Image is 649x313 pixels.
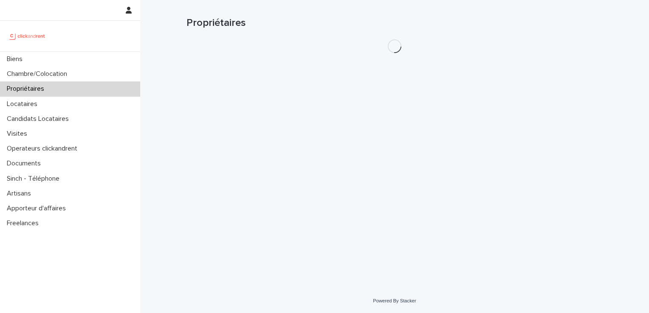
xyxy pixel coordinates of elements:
[186,17,603,29] h1: Propriétaires
[3,70,74,78] p: Chambre/Colocation
[3,55,29,63] p: Biens
[3,130,34,138] p: Visites
[3,100,44,108] p: Locataires
[3,175,66,183] p: Sinch - Téléphone
[3,115,76,123] p: Candidats Locataires
[3,190,38,198] p: Artisans
[3,219,45,227] p: Freelances
[3,85,51,93] p: Propriétaires
[373,298,416,303] a: Powered By Stacker
[7,28,48,45] img: UCB0brd3T0yccxBKYDjQ
[3,145,84,153] p: Operateurs clickandrent
[3,204,73,212] p: Apporteur d'affaires
[3,159,48,168] p: Documents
